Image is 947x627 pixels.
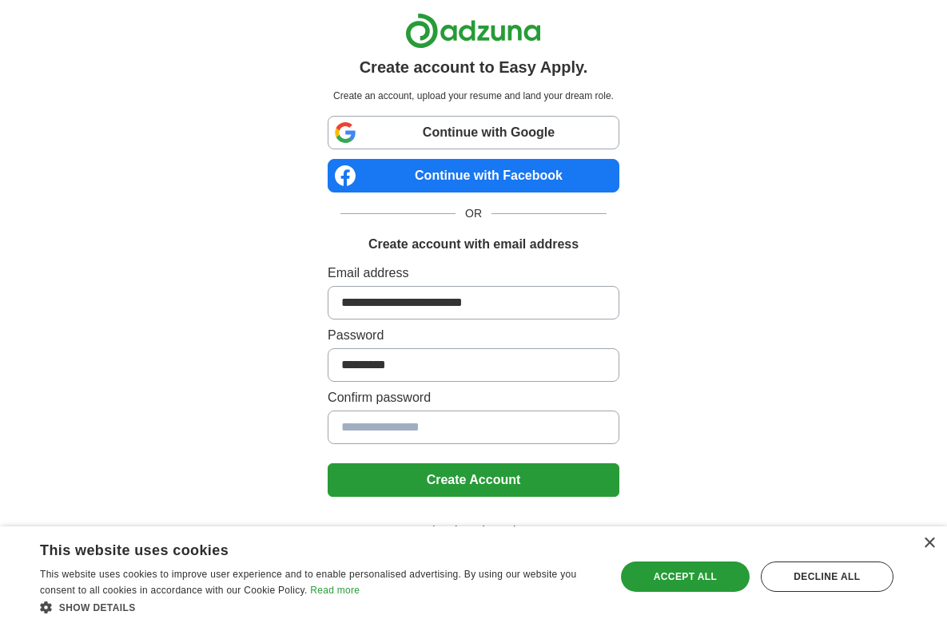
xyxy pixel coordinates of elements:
[328,326,619,345] label: Password
[328,463,619,497] button: Create Account
[621,562,750,592] div: Accept all
[368,235,579,254] h1: Create account with email address
[331,89,616,103] p: Create an account, upload your resume and land your dream role.
[40,569,576,596] span: This website uses cookies to improve user experience and to enable personalised advertising. By u...
[416,522,531,539] span: Already registered?
[328,388,619,407] label: Confirm password
[328,116,619,149] a: Continue with Google
[456,205,491,222] span: OR
[40,536,559,560] div: This website uses cookies
[405,13,541,49] img: Adzuna logo
[328,264,619,283] label: Email address
[761,562,893,592] div: Decline all
[923,538,935,550] div: Close
[360,55,588,79] h1: Create account to Easy Apply.
[310,585,360,596] a: Read more, opens a new window
[328,159,619,192] a: Continue with Facebook
[40,599,599,615] div: Show details
[59,602,136,613] span: Show details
